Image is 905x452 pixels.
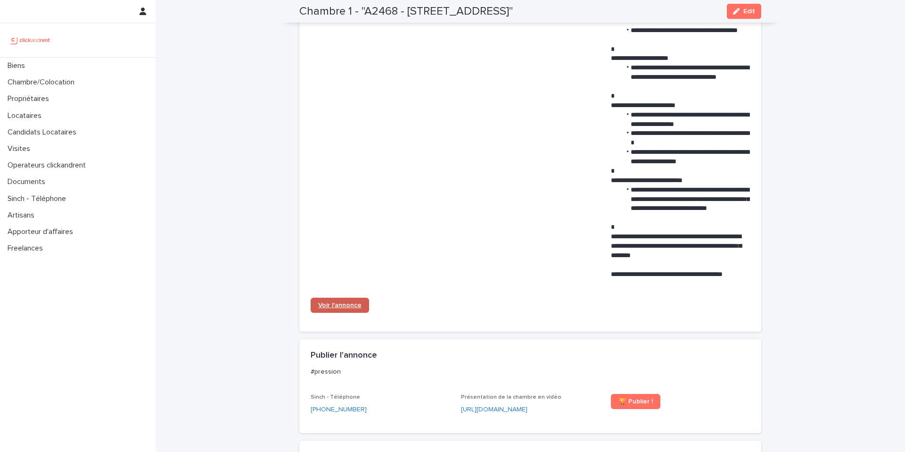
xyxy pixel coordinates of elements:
a: [PHONE_NUMBER] [311,405,367,415]
p: Operateurs clickandrent [4,161,93,170]
a: Voir l'annonce [311,298,369,313]
ringoverc2c-number-84e06f14122c: [PHONE_NUMBER] [311,406,367,413]
button: Edit [727,4,761,19]
p: Apporteur d'affaires [4,227,81,236]
p: Candidats Locataires [4,128,84,137]
p: Sinch - Téléphone [4,194,74,203]
span: Présentation de la chambre en vidéo [461,394,561,400]
p: Chambre/Colocation [4,78,82,87]
ringoverc2c-84e06f14122c: Call with Ringover [311,406,367,413]
p: Documents [4,177,53,186]
a: 🏆 Publier ! [611,394,660,409]
span: Sinch - Téléphone [311,394,360,400]
p: #pression [311,368,746,376]
h2: Chambre 1 - "A2468 - [STREET_ADDRESS]" [299,5,513,18]
span: Voir l'annonce [318,302,362,309]
p: Locataires [4,111,49,120]
p: Propriétaires [4,94,57,103]
a: [URL][DOMAIN_NAME] [461,406,527,413]
span: 🏆 Publier ! [618,398,653,405]
span: Edit [743,8,755,15]
img: UCB0brd3T0yccxBKYDjQ [8,31,53,50]
h2: Publier l'annonce [311,351,377,361]
p: Biens [4,61,33,70]
p: Artisans [4,211,42,220]
p: Visites [4,144,38,153]
p: Freelances [4,244,50,253]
